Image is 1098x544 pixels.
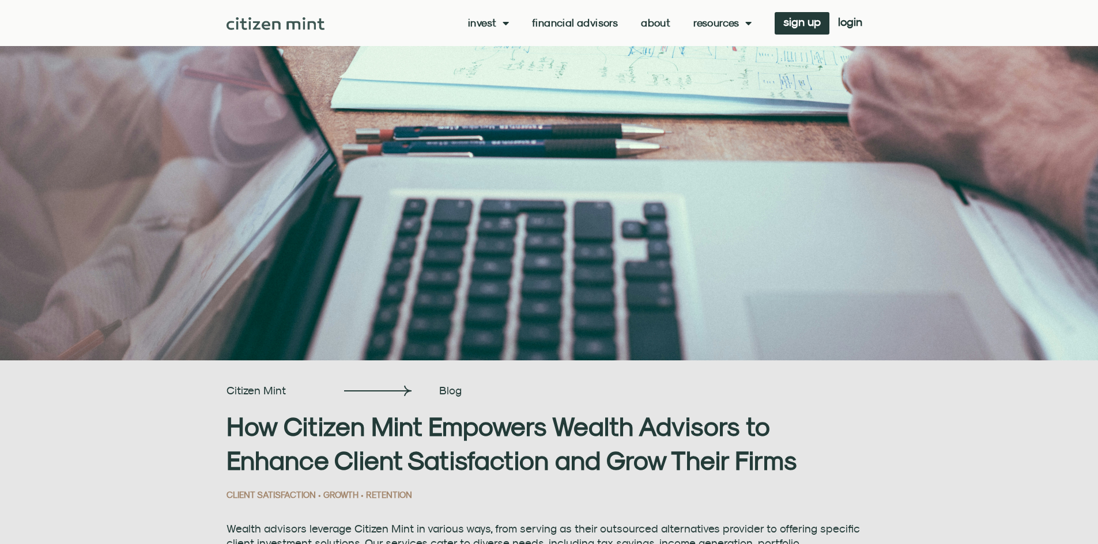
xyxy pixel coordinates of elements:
span: sign up [783,18,821,26]
a: Invest [468,17,509,29]
nav: Menu [468,17,752,29]
a: sign up [775,12,829,35]
a: Resources [693,17,752,29]
a: About [641,17,670,29]
span: CLIENT SATISFACTION • GROWTH • RETENTION [227,490,412,500]
img: Citizen Mint [227,17,325,30]
a: Financial Advisors [532,17,618,29]
h2: Citizen Mint [227,383,317,398]
span: login [838,18,862,26]
h2: Blog [439,383,867,398]
h1: How Citizen Mint Empowers Wealth Advisors to Enhance Client Satisfaction and Grow Their Firms [227,410,872,477]
a: login [829,12,871,35]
